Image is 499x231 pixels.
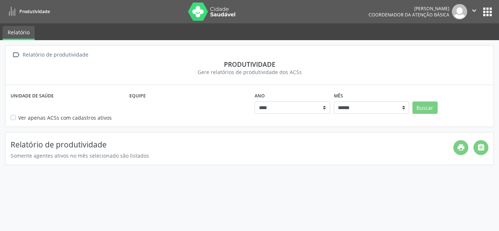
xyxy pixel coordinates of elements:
[11,68,488,76] div: Gere relatórios de produtividade dos ACSs
[11,152,453,159] div: Somente agentes ativos no mês selecionado são listados
[452,4,467,19] img: img
[412,101,438,114] button: Buscar
[11,90,54,101] label: Unidade de saúde
[19,8,50,15] span: Produtividade
[369,12,449,18] span: Coordenador da Atenção Básica
[21,50,89,60] div: Relatório de produtividade
[470,7,478,15] i: 
[481,5,494,18] button: apps
[11,140,453,149] h4: Relatório de produtividade
[129,90,146,101] label: Equipe
[5,5,50,18] a: Produtividade
[467,4,481,19] button: 
[11,60,488,68] div: Produtividade
[255,90,265,101] label: Ano
[18,114,112,122] label: Ver apenas ACSs com cadastros ativos
[3,26,35,40] a: Relatório
[11,50,89,60] a:  Relatório de produtividade
[11,50,21,60] i: 
[369,5,449,12] div: [PERSON_NAME]
[334,90,343,101] label: Mês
